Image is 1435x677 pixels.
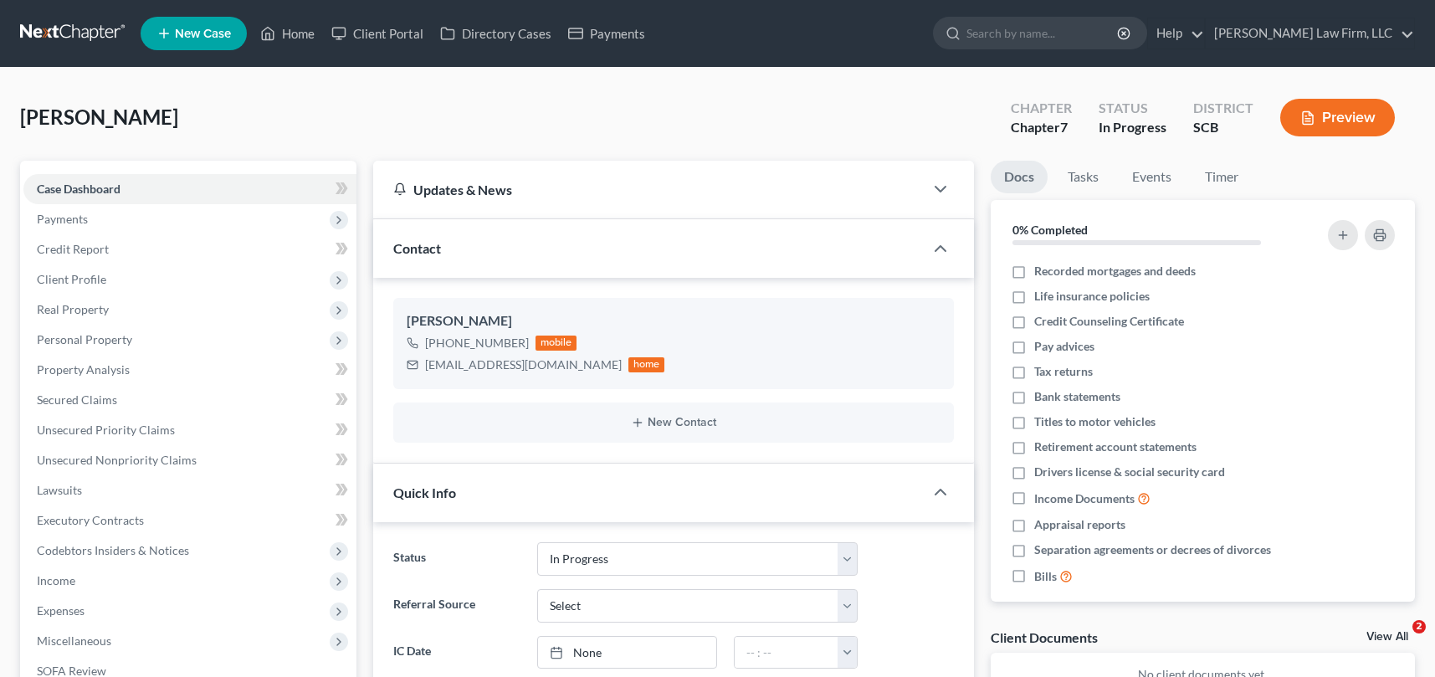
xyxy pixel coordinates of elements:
[1280,99,1395,136] button: Preview
[1148,18,1204,49] a: Help
[23,415,356,445] a: Unsecured Priority Claims
[37,272,106,286] span: Client Profile
[1034,288,1150,305] span: Life insurance policies
[37,182,120,196] span: Case Dashboard
[1034,516,1125,533] span: Appraisal reports
[1193,118,1253,137] div: SCB
[1034,490,1135,507] span: Income Documents
[1060,119,1068,135] span: 7
[37,423,175,437] span: Unsecured Priority Claims
[23,174,356,204] a: Case Dashboard
[37,483,82,497] span: Lawsuits
[407,416,940,429] button: New Contact
[385,589,530,623] label: Referral Source
[37,513,144,527] span: Executory Contracts
[23,355,356,385] a: Property Analysis
[37,603,85,618] span: Expenses
[37,302,109,316] span: Real Property
[1192,161,1252,193] a: Timer
[1193,99,1253,118] div: District
[991,628,1098,646] div: Client Documents
[1099,118,1166,137] div: In Progress
[393,240,441,256] span: Contact
[175,28,231,40] span: New Case
[23,234,356,264] a: Credit Report
[385,542,530,576] label: Status
[37,633,111,648] span: Miscellaneous
[23,505,356,536] a: Executory Contracts
[1034,313,1184,330] span: Credit Counseling Certificate
[425,335,529,351] div: [PHONE_NUMBER]
[1034,568,1057,585] span: Bills
[252,18,323,49] a: Home
[37,332,132,346] span: Personal Property
[1034,541,1271,558] span: Separation agreements or decrees of divorces
[37,453,197,467] span: Unsecured Nonpriority Claims
[37,212,88,226] span: Payments
[1034,439,1197,455] span: Retirement account statements
[425,356,622,373] div: [EMAIL_ADDRESS][DOMAIN_NAME]
[1366,631,1408,643] a: View All
[536,336,577,351] div: mobile
[23,475,356,505] a: Lawsuits
[1119,161,1185,193] a: Events
[37,573,75,587] span: Income
[432,18,560,49] a: Directory Cases
[1011,118,1072,137] div: Chapter
[991,161,1048,193] a: Docs
[23,445,356,475] a: Unsecured Nonpriority Claims
[966,18,1120,49] input: Search by name...
[735,637,838,669] input: -- : --
[1099,99,1166,118] div: Status
[1034,464,1225,480] span: Drivers license & social security card
[538,637,716,669] a: None
[37,242,109,256] span: Credit Report
[407,311,940,331] div: [PERSON_NAME]
[37,392,117,407] span: Secured Claims
[1412,620,1426,633] span: 2
[323,18,432,49] a: Client Portal
[1206,18,1414,49] a: [PERSON_NAME] Law Firm, LLC
[1378,620,1418,660] iframe: Intercom live chat
[1054,161,1112,193] a: Tasks
[1034,388,1120,405] span: Bank statements
[393,485,456,500] span: Quick Info
[37,362,130,377] span: Property Analysis
[1034,263,1196,280] span: Recorded mortgages and deeds
[1034,413,1156,430] span: Titles to motor vehicles
[560,18,653,49] a: Payments
[393,181,904,198] div: Updates & News
[1034,338,1094,355] span: Pay advices
[20,105,178,129] span: [PERSON_NAME]
[23,385,356,415] a: Secured Claims
[37,543,189,557] span: Codebtors Insiders & Notices
[1011,99,1072,118] div: Chapter
[628,357,665,372] div: home
[385,636,530,669] label: IC Date
[1034,363,1093,380] span: Tax returns
[1012,223,1088,237] strong: 0% Completed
